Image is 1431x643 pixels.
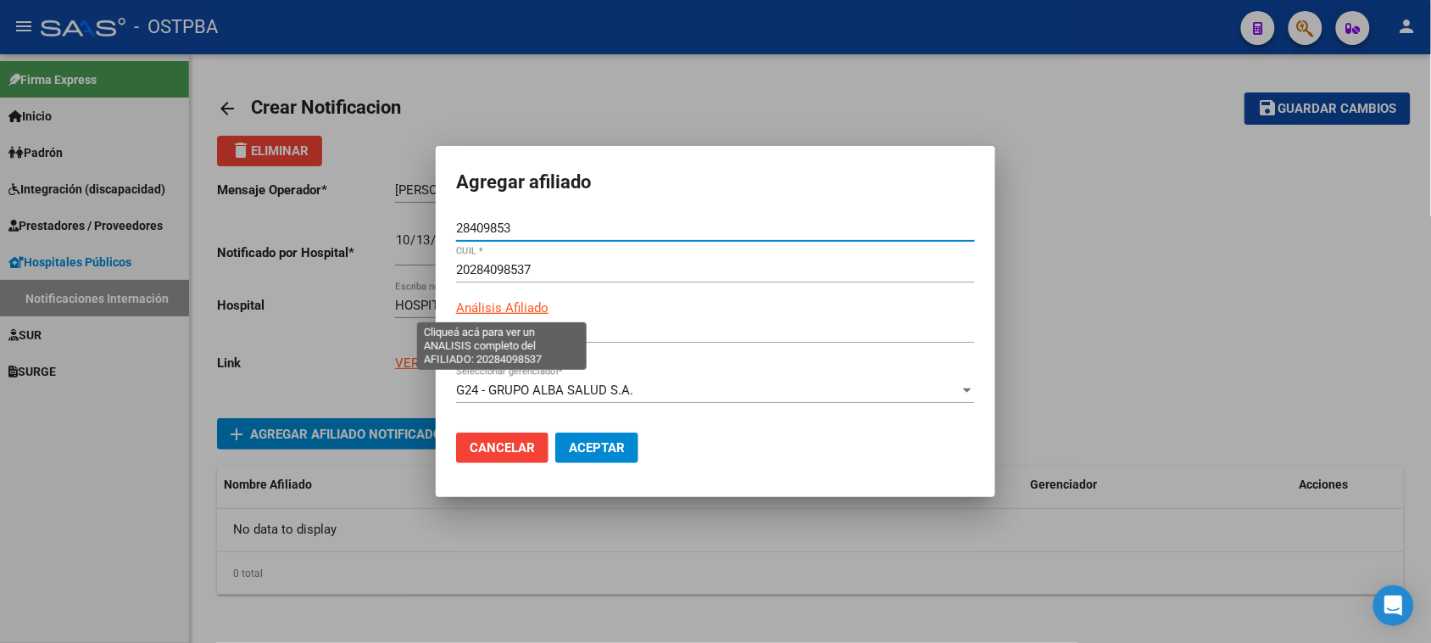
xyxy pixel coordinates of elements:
[456,166,975,198] h2: Agregar afiliado
[1373,585,1414,626] div: Open Intercom Messenger
[569,440,625,456] span: Aceptar
[555,433,638,463] button: Aceptar
[470,440,535,456] span: Cancelar
[456,300,548,316] span: Análisis Afiliado
[456,433,548,463] button: Cancelar
[456,383,633,398] span: G24 - GRUPO ALBA SALUD S.A.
